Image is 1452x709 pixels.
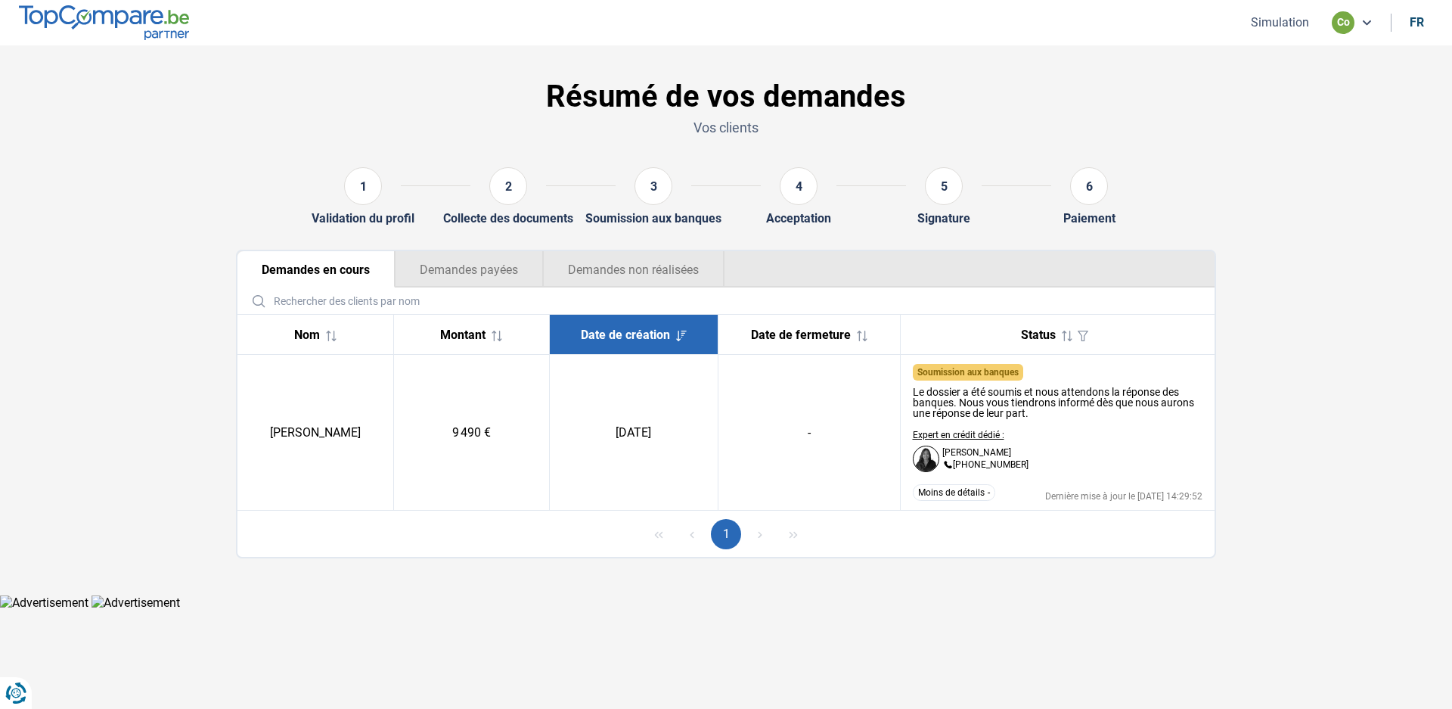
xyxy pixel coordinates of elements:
[718,355,900,511] td: -
[581,328,670,342] span: Date de création
[244,288,1208,314] input: Rechercher des clients par nom
[1063,211,1115,225] div: Paiement
[913,446,939,472] img: Dayana Santamaria
[393,355,549,511] td: 9 490 €
[440,328,486,342] span: Montant
[942,448,1011,457] p: [PERSON_NAME]
[745,519,775,549] button: Next Page
[1021,328,1056,342] span: Status
[913,431,1028,440] p: Expert en crédit dédié :
[19,5,189,39] img: TopCompare.be
[917,367,1019,378] span: Soumission aux banques
[312,211,414,225] div: Validation du profil
[766,211,831,225] div: Acceptation
[443,211,573,225] div: Collecte des documents
[751,328,851,342] span: Date de fermeture
[942,460,953,471] img: +3228860076
[237,251,395,288] button: Demandes en cours
[780,167,818,205] div: 4
[677,519,707,549] button: Previous Page
[925,167,963,205] div: 5
[549,355,718,511] td: [DATE]
[1332,11,1354,34] div: co
[917,211,970,225] div: Signature
[644,519,674,549] button: First Page
[1410,15,1424,30] div: fr
[92,595,180,610] img: Advertisement
[294,328,320,342] span: Nom
[585,211,721,225] div: Soumission aux banques
[344,167,382,205] div: 1
[1070,167,1108,205] div: 6
[1246,14,1314,30] button: Simulation
[778,519,808,549] button: Last Page
[489,167,527,205] div: 2
[634,167,672,205] div: 3
[543,251,724,288] button: Demandes non réalisées
[913,484,995,501] button: Moins de détails
[1045,492,1202,501] div: Dernière mise à jour le [DATE] 14:29:52
[395,251,543,288] button: Demandes payées
[942,460,1028,471] p: [PHONE_NUMBER]
[236,79,1216,115] h1: Résumé de vos demandes
[711,519,741,549] button: Page 1
[236,118,1216,137] p: Vos clients
[913,387,1203,418] div: Le dossier a été soumis et nous attendons la réponse des banques. Nous vous tiendrons informé dès...
[237,355,393,511] td: [PERSON_NAME]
